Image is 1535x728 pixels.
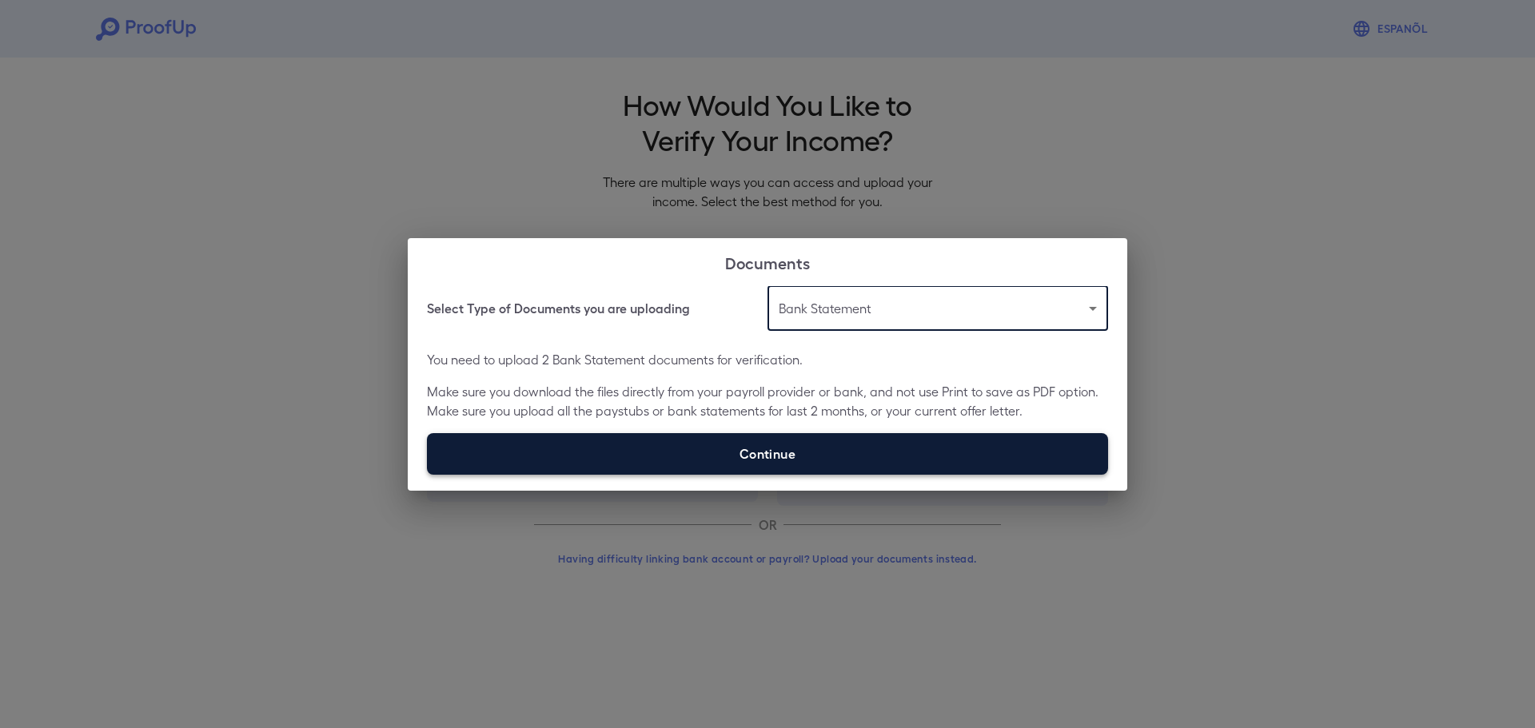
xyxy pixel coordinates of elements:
div: Bank Statement [767,286,1108,331]
h2: Documents [408,238,1127,286]
label: Continue [427,433,1108,475]
p: Make sure you download the files directly from your payroll provider or bank, and not use Print t... [427,382,1108,420]
p: You need to upload 2 Bank Statement documents for verification. [427,350,1108,369]
h6: Select Type of Documents you are uploading [427,299,690,318]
